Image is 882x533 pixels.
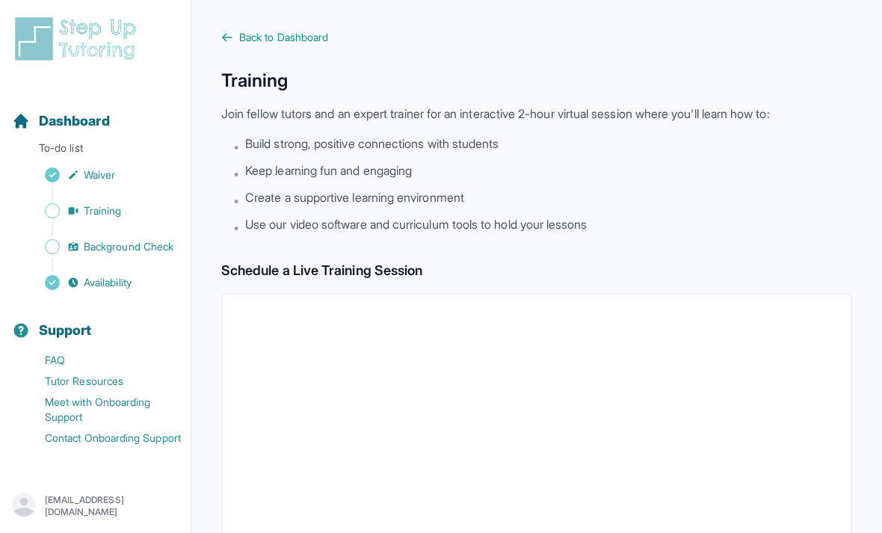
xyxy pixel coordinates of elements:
span: • [233,218,239,236]
span: • [233,191,239,209]
span: Dashboard [39,111,110,132]
h1: Training [221,69,852,93]
span: Create a supportive learning environment [245,188,464,206]
span: Waiver [84,167,115,182]
span: Keep learning fun and engaging [245,161,412,179]
span: Build strong, positive connections with students [245,135,499,152]
span: Use our video software and curriculum tools to hold your lessons [245,215,587,233]
a: Dashboard [12,111,110,132]
a: Back to Dashboard [221,30,852,45]
button: [EMAIL_ADDRESS][DOMAIN_NAME] [12,493,179,520]
a: Tutor Resources [12,371,191,392]
h2: Schedule a Live Training Session [221,260,852,281]
a: Waiver [12,164,191,185]
span: Availability [84,275,132,290]
span: Support [39,320,92,341]
a: FAQ [12,350,191,371]
button: Dashboard [6,87,185,138]
p: Join fellow tutors and an expert trainer for an interactive 2-hour virtual session where you'll l... [221,105,852,123]
button: Support [6,296,185,347]
img: logo [12,15,145,63]
a: Meet with Onboarding Support [12,392,191,428]
span: • [233,164,239,182]
a: Training [12,200,191,221]
a: Contact Onboarding Support [12,428,191,449]
p: To-do list [6,141,185,161]
p: [EMAIL_ADDRESS][DOMAIN_NAME] [45,494,179,518]
span: • [233,138,239,155]
span: Background Check [84,239,173,254]
a: Background Check [12,236,191,257]
span: Training [84,203,122,218]
a: Availability [12,272,191,293]
span: Back to Dashboard [239,30,328,45]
